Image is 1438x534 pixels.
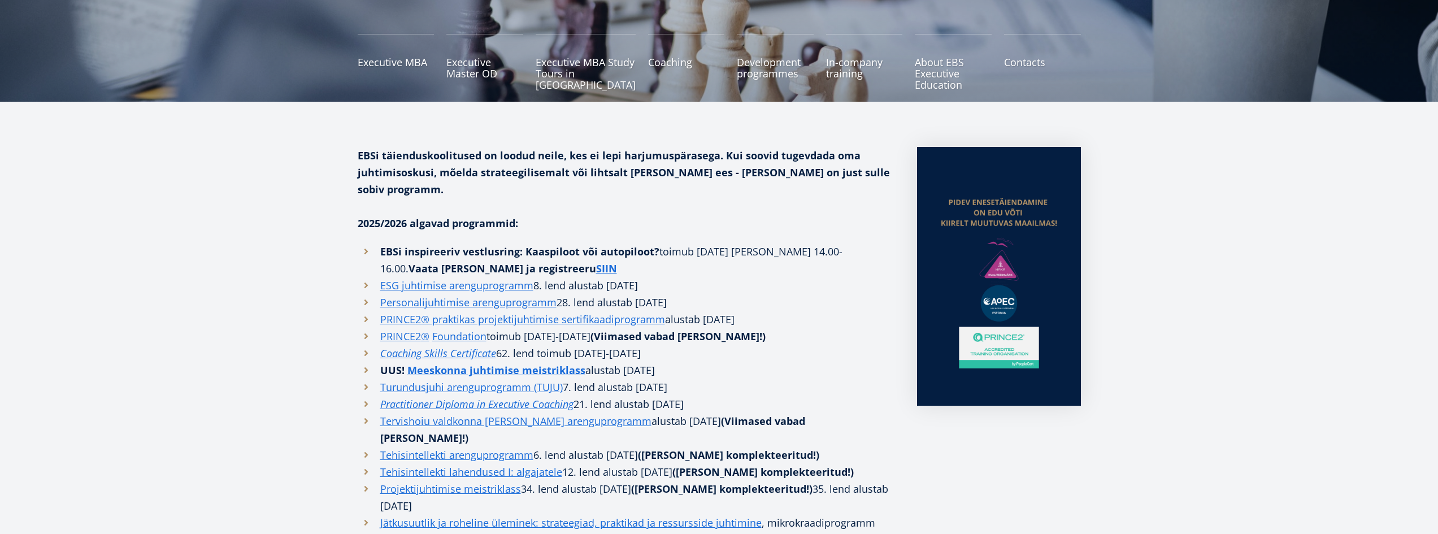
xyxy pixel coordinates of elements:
a: ESG juhtimise arenguprogramm [380,277,533,294]
a: Coaching Skills Certificate [380,345,496,362]
a: Tehisintellekti arenguprogramm [380,446,533,463]
a: Tervishoiu valdkonna [PERSON_NAME] arenguprogramm [380,413,651,429]
li: toimub [DATE]-[DATE] [358,328,894,345]
strong: EBSi inspireeriv vestlusring: Kaaspiloot või autopiloot? [380,245,659,258]
a: ® [421,328,429,345]
li: toimub [DATE] [PERSON_NAME] 14.00-16.00. [358,243,894,277]
a: PRINCE2 [380,328,421,345]
a: Executive MBA [358,34,435,90]
li: 62. lend toimub [DATE]-[DATE] [358,345,894,362]
strong: ([PERSON_NAME] komplekteeritud!) [638,448,819,462]
strong: Vaata [PERSON_NAME] ja registreeru [409,262,617,275]
em: Coaching Skills Certificate [380,346,496,360]
strong: (Viimased vabad [PERSON_NAME]!) [590,329,766,343]
strong: Meeskonna juhtimise meistriklass [407,363,585,377]
li: 34. lend alustab [DATE] 35. lend alustab [DATE] [358,480,894,514]
a: Projektijuhtimise meistriklass [380,480,521,497]
a: Executive Master OD [446,34,523,90]
strong: 2025/2026 algavad programmid: [358,216,518,230]
a: Contacts [1004,34,1081,90]
a: Foundation [432,328,486,345]
strong: ([PERSON_NAME] komplekteeritud!) [672,465,854,479]
li: 6. lend alustab [DATE] [358,446,894,463]
a: About EBS Executive Education [915,34,992,90]
li: alustab [DATE] [358,311,894,328]
li: alustab [DATE] [358,362,894,379]
a: Personalijuhtimise arenguprogramm [380,294,557,311]
i: 21 [574,397,585,411]
a: SIIN [596,260,617,277]
strong: EBSi täienduskoolitused on loodud neile, kes ei lepi harjumuspärasega. Kui soovid tugevdada oma j... [358,149,890,196]
strong: ([PERSON_NAME] komplekteeritud!) [631,482,813,496]
a: In-company training [826,34,903,90]
li: 8. lend alustab [DATE] [358,277,894,294]
a: Development programmes [737,34,814,90]
a: Meeskonna juhtimise meistriklass [407,362,585,379]
a: Tehisintellekti lahendused I: algajatele [380,463,562,480]
a: Executive MBA Study Tours in [GEOGRAPHIC_DATA] [536,34,636,90]
li: 7. lend alustab [DATE] [358,379,894,396]
a: Coaching [648,34,725,90]
li: 12. lend alustab [DATE] [358,463,894,480]
a: Jätkusuutlik ja roheline üleminek: strateegiad, praktikad ja ressursside juhtimine [380,514,762,531]
em: Practitioner Diploma in Executive Coaching [380,397,574,411]
a: Turundusjuhi arenguprogramm (TUJU) [380,379,563,396]
a: PRINCE2® praktikas projektijuhtimise sertifikaadiprogramm [380,311,665,328]
strong: UUS! [380,363,405,377]
a: Practitioner Diploma in Executive Coaching [380,396,574,413]
li: alustab [DATE] [358,413,894,446]
li: 28. lend alustab [DATE] [358,294,894,311]
li: . lend alustab [DATE] [358,396,894,413]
